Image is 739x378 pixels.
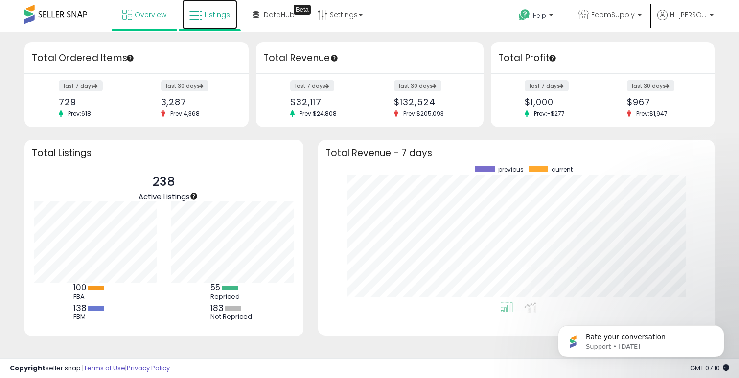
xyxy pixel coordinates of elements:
a: Privacy Policy [127,363,170,373]
b: 183 [210,302,224,314]
i: Get Help [518,9,531,21]
div: Not Repriced [210,313,254,321]
h3: Total Listings [32,149,296,156]
div: 729 [59,97,129,107]
span: Prev: $205,093 [398,110,449,118]
label: last 7 days [525,80,569,91]
span: Active Listings [139,191,190,201]
h3: Total Ordered Items [32,51,241,65]
div: $132,524 [394,97,466,107]
p: 238 [139,173,190,191]
span: EcomSupply [591,10,635,20]
span: Help [533,11,546,20]
label: last 7 days [290,80,334,91]
div: Tooltip anchor [548,54,557,63]
div: 3,287 [161,97,231,107]
div: Tooltip anchor [294,5,311,15]
span: Prev: $1,947 [631,110,672,118]
a: Hi [PERSON_NAME] [657,10,714,32]
h3: Total Profit [498,51,708,65]
strong: Copyright [10,363,46,373]
div: Tooltip anchor [189,192,198,200]
span: Prev: 618 [63,110,96,118]
label: last 7 days [59,80,103,91]
a: Terms of Use [84,363,125,373]
h3: Total Revenue - 7 days [325,149,707,156]
label: last 30 days [394,80,441,91]
div: $32,117 [290,97,362,107]
a: Help [511,1,563,32]
b: 100 [73,282,87,293]
span: Prev: 4,368 [165,110,205,118]
iframe: Intercom notifications message [543,305,739,373]
span: Prev: $24,808 [295,110,342,118]
div: Tooltip anchor [126,54,135,63]
span: Prev: -$277 [529,110,570,118]
label: last 30 days [627,80,674,91]
div: $1,000 [525,97,595,107]
b: 55 [210,282,220,293]
div: FBA [73,293,117,301]
span: Listings [205,10,230,20]
div: Repriced [210,293,254,301]
div: $967 [627,97,697,107]
div: FBM [73,313,117,321]
span: DataHub [264,10,295,20]
div: Tooltip anchor [330,54,339,63]
span: current [552,166,573,173]
div: seller snap | | [10,364,170,373]
h3: Total Revenue [263,51,476,65]
span: Overview [135,10,166,20]
span: previous [498,166,524,173]
label: last 30 days [161,80,208,91]
b: 138 [73,302,87,314]
span: Hi [PERSON_NAME] [670,10,707,20]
